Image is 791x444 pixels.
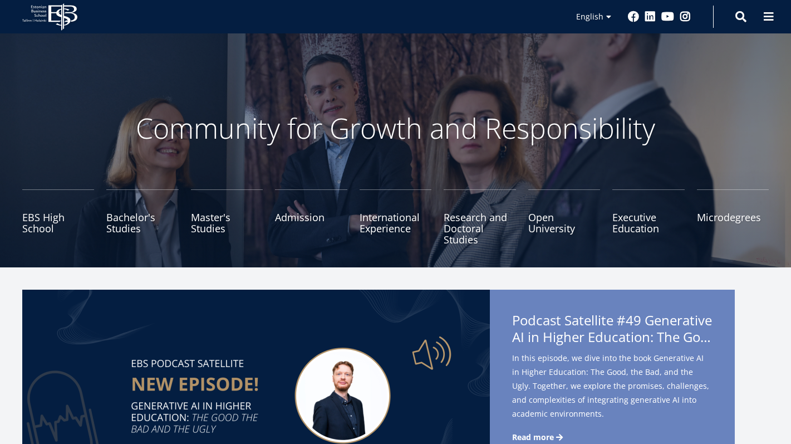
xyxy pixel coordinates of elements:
[512,432,565,443] a: Read more
[512,329,713,345] span: AI in Higher Education: The Good, the Bad, and the Ugly
[512,312,713,349] span: Podcast Satellite #49 Generative
[22,189,94,245] a: EBS High School
[661,11,674,22] a: Youtube
[612,189,684,245] a: Executive Education
[628,11,639,22] a: Facebook
[645,11,656,22] a: Linkedin
[101,111,691,145] p: Community for Growth and Responsibility
[360,189,431,245] a: International Experience
[528,189,600,245] a: Open University
[444,189,515,245] a: Research and Doctoral Studies
[512,432,554,443] span: Read more
[512,351,713,421] span: In this episode, we dive into the book Generative AI in Higher Education: The Good, the Bad, and ...
[275,189,347,245] a: Admission
[697,189,769,245] a: Microdegrees
[680,11,691,22] a: Instagram
[191,189,263,245] a: Master's Studies
[106,189,178,245] a: Bachelor's Studies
